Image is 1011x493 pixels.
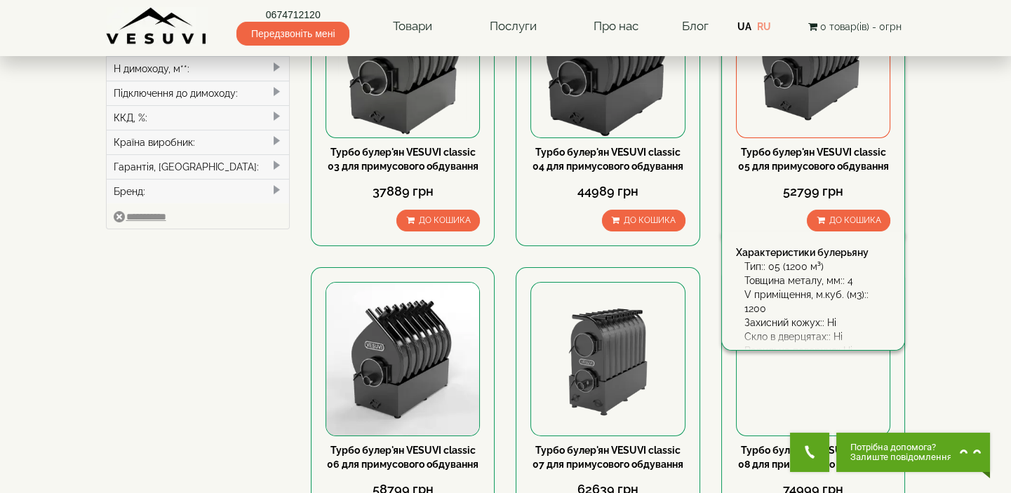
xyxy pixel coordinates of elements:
div: ККД, %: [107,105,290,130]
div: 52799 грн [736,182,890,201]
button: Get Call button [790,433,829,472]
div: Захисний кожух:: Ні [744,316,890,330]
button: До кошика [602,210,685,231]
div: Тип:: 05 (1200 м³) [744,259,890,273]
div: Бренд: [107,179,290,203]
a: UA [737,21,751,32]
span: До кошика [829,215,881,225]
div: Країна виробник: [107,130,290,154]
a: Турбо булер'ян VESUVI classic 03 для примусового обдування [328,147,478,172]
a: 0674712120 [236,8,349,22]
div: 37889 грн [326,182,480,201]
div: Гарантія, [GEOGRAPHIC_DATA]: [107,154,290,179]
div: Характеристики булерьяну [736,245,890,259]
a: Турбо булер'ян VESUVI classic 07 для примусового обдування [533,445,683,470]
button: Chat button [836,433,990,472]
img: Завод VESUVI [106,7,208,46]
a: Блог [681,19,708,33]
span: До кошика [624,215,676,225]
div: Товщина металу, мм:: 4 [744,273,890,288]
img: Турбо булер'ян VESUVI classic 07 для примусового обдування [531,283,684,435]
div: Підключення до димоходу: [107,81,290,105]
img: Турбо булер'ян VESUVI classic 08 для примусового обдування [737,283,890,435]
span: Потрібна допомога? [850,443,952,452]
span: До кошика [418,215,470,225]
div: H димоходу, м**: [107,56,290,81]
a: Про нас [580,11,652,43]
img: Турбо булер'ян VESUVI classic 06 для примусового обдування [326,283,479,435]
a: Турбо булер'ян VESUVI classic 05 для примусового обдування [738,147,889,172]
a: Турбо булер'ян VESUVI classic 06 для примусового обдування [327,445,478,470]
div: V приміщення, м.куб. (м3):: 1200 [744,288,890,316]
a: RU [757,21,771,32]
a: Товари [379,11,446,43]
button: До кошика [807,210,890,231]
a: Послуги [475,11,550,43]
span: Залиште повідомлення [850,452,952,462]
span: Передзвоніть мені [236,22,349,46]
span: 0 товар(ів) - 0грн [819,21,901,32]
a: Турбо булер'ян VESUVI classic 04 для примусового обдування [533,147,683,172]
div: 44989 грн [530,182,685,201]
button: До кошика [396,210,480,231]
button: 0 товар(ів) - 0грн [803,19,905,34]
